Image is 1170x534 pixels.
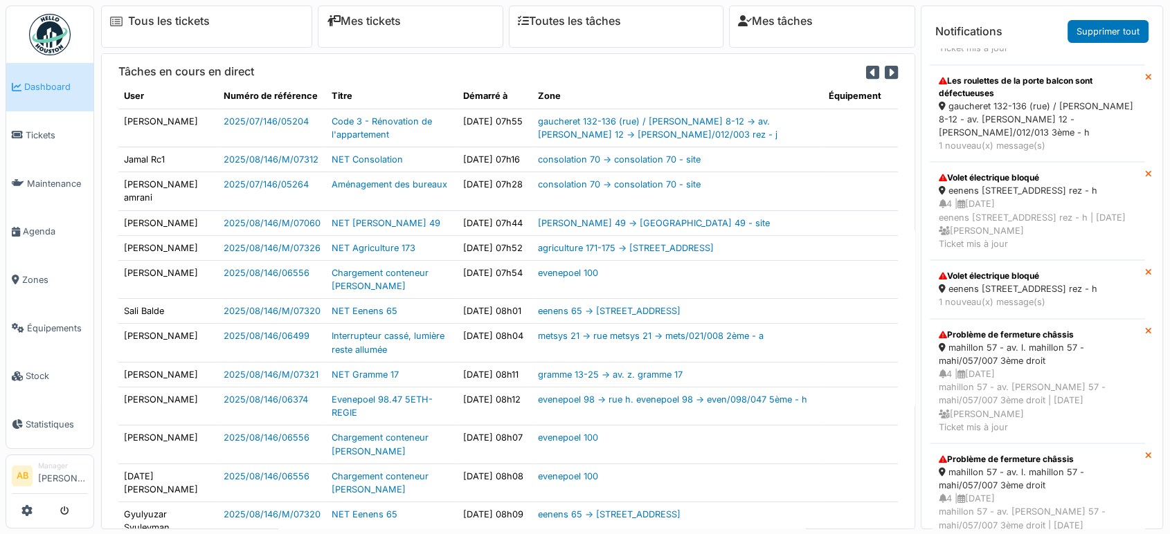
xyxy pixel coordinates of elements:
[538,432,598,443] a: evenepoel 100
[939,270,1136,282] div: Volet électrique bloqué
[538,471,598,481] a: evenepoel 100
[118,172,218,210] td: [PERSON_NAME] amrani
[24,80,88,93] span: Dashboard
[458,84,532,109] th: Démarré à
[118,260,218,298] td: [PERSON_NAME]
[939,172,1136,184] div: Volet électrique bloqué
[118,210,218,235] td: [PERSON_NAME]
[458,172,532,210] td: [DATE] 07h28
[218,84,326,109] th: Numéro de référence
[12,461,88,494] a: AB Manager[PERSON_NAME]
[538,154,701,165] a: consolation 70 -> consolation 70 - site
[538,394,807,405] a: evenepoel 98 -> rue h. evenepoel 98 -> even/098/047 5ème - h
[224,243,321,253] a: 2025/08/146/M/07326
[458,362,532,387] td: [DATE] 08h11
[332,179,447,190] a: Aménagement des bureaux
[6,400,93,449] a: Statistiques
[939,139,1136,152] div: 1 nouveau(x) message(s)
[6,304,93,352] a: Équipements
[458,299,532,324] td: [DATE] 08h01
[224,116,309,127] a: 2025/07/146/05204
[930,65,1145,163] a: Les roulettes de la porte balcon sont défectueuses gaucheret 132-136 (rue) / [PERSON_NAME] 8-12 -...
[118,299,218,324] td: Sali Balde
[939,75,1136,100] div: Les roulettes de la porte balcon sont défectueuses
[27,322,88,335] span: Équipements
[6,352,93,400] a: Stock
[224,331,309,341] a: 2025/08/146/06499
[118,109,218,147] td: [PERSON_NAME]
[939,184,1136,197] div: eenens [STREET_ADDRESS] rez - h
[939,453,1136,466] div: Problème de fermeture châssis
[823,84,898,109] th: Équipement
[224,268,309,278] a: 2025/08/146/06556
[118,147,218,172] td: Jamal Rc1
[38,461,88,471] div: Manager
[23,225,88,238] span: Agenda
[532,84,823,109] th: Zone
[538,243,714,253] a: agriculture 171-175 -> [STREET_ADDRESS]
[738,15,813,28] a: Mes tâches
[118,463,218,501] td: [DATE][PERSON_NAME]
[458,463,532,501] td: [DATE] 08h08
[27,177,88,190] span: Maintenance
[332,243,415,253] a: NET Agriculture 173
[538,306,681,316] a: eenens 65 -> [STREET_ADDRESS]
[332,509,397,519] a: NET Eenens 65
[118,235,218,260] td: [PERSON_NAME]
[458,425,532,463] td: [DATE] 08h07
[939,341,1136,367] div: mahillon 57 - av. l. mahillon 57 - mahi/057/007 3ème droit
[12,466,33,486] li: AB
[332,306,397,316] a: NET Eenens 65
[332,471,429,495] a: Chargement conteneur [PERSON_NAME]
[224,218,321,228] a: 2025/08/146/M/07060
[458,324,532,362] td: [DATE] 08h04
[224,179,309,190] a: 2025/07/146/05264
[538,218,770,228] a: [PERSON_NAME] 49 -> [GEOGRAPHIC_DATA] 49 - site
[538,116,777,140] a: gaucheret 132-136 (rue) / [PERSON_NAME] 8-12 -> av. [PERSON_NAME] 12 -> [PERSON_NAME]/012/003 rez...
[538,179,701,190] a: consolation 70 -> consolation 70 - site
[118,324,218,362] td: [PERSON_NAME]
[224,154,318,165] a: 2025/08/146/M/07312
[939,197,1136,250] div: 4 | [DATE] eenens [STREET_ADDRESS] rez - h | [DATE] [PERSON_NAME] Ticket mis à jour
[518,15,621,28] a: Toutes les tâches
[224,471,309,481] a: 2025/08/146/06556
[326,84,458,109] th: Titre
[224,432,309,443] a: 2025/08/146/06556
[538,331,764,341] a: metsys 21 -> rue metsys 21 -> mets/021/008 2ème - a
[128,15,210,28] a: Tous les tickets
[332,369,399,380] a: NET Gramme 17
[939,100,1136,140] div: gaucheret 132-136 (rue) / [PERSON_NAME] 8-12 - av. [PERSON_NAME] 12 - [PERSON_NAME]/012/013 3ème - h
[22,273,88,286] span: Zones
[224,369,318,380] a: 2025/08/146/M/07321
[224,394,308,405] a: 2025/08/146/06374
[38,461,88,490] li: [PERSON_NAME]
[118,387,218,425] td: [PERSON_NAME]
[332,218,440,228] a: NET [PERSON_NAME] 49
[118,65,254,78] h6: Tâches en cours en direct
[930,260,1145,318] a: Volet électrique bloqué eenens [STREET_ADDRESS] rez - h 1 nouveau(x) message(s)
[939,295,1136,309] div: 1 nouveau(x) message(s)
[538,509,681,519] a: eenens 65 -> [STREET_ADDRESS]
[332,432,429,456] a: Chargement conteneur [PERSON_NAME]
[224,306,321,316] a: 2025/08/146/M/07320
[458,109,532,147] td: [DATE] 07h55
[224,509,321,519] a: 2025/08/146/M/07320
[458,260,532,298] td: [DATE] 07h54
[458,235,532,260] td: [DATE] 07h52
[332,268,429,291] a: Chargement conteneur [PERSON_NAME]
[332,394,433,418] a: Evenepoel 98.47 5ETH-REGIE
[939,282,1136,295] div: eenens [STREET_ADDRESS] rez - h
[6,159,93,208] a: Maintenance
[6,208,93,256] a: Agenda
[930,162,1145,260] a: Volet électrique bloqué eenens [STREET_ADDRESS] rez - h 4 |[DATE]eenens [STREET_ADDRESS] rez - h ...
[939,466,1136,492] div: mahillon 57 - av. l. mahillon 57 - mahi/057/007 3ème droit
[458,147,532,172] td: [DATE] 07h16
[458,387,532,425] td: [DATE] 08h12
[935,25,1002,38] h6: Notifications
[6,63,93,111] a: Dashboard
[538,268,598,278] a: evenepoel 100
[118,362,218,387] td: [PERSON_NAME]
[6,111,93,160] a: Tickets
[1068,20,1149,43] a: Supprimer tout
[332,331,444,354] a: Interrupteur cassé, lumière reste allumée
